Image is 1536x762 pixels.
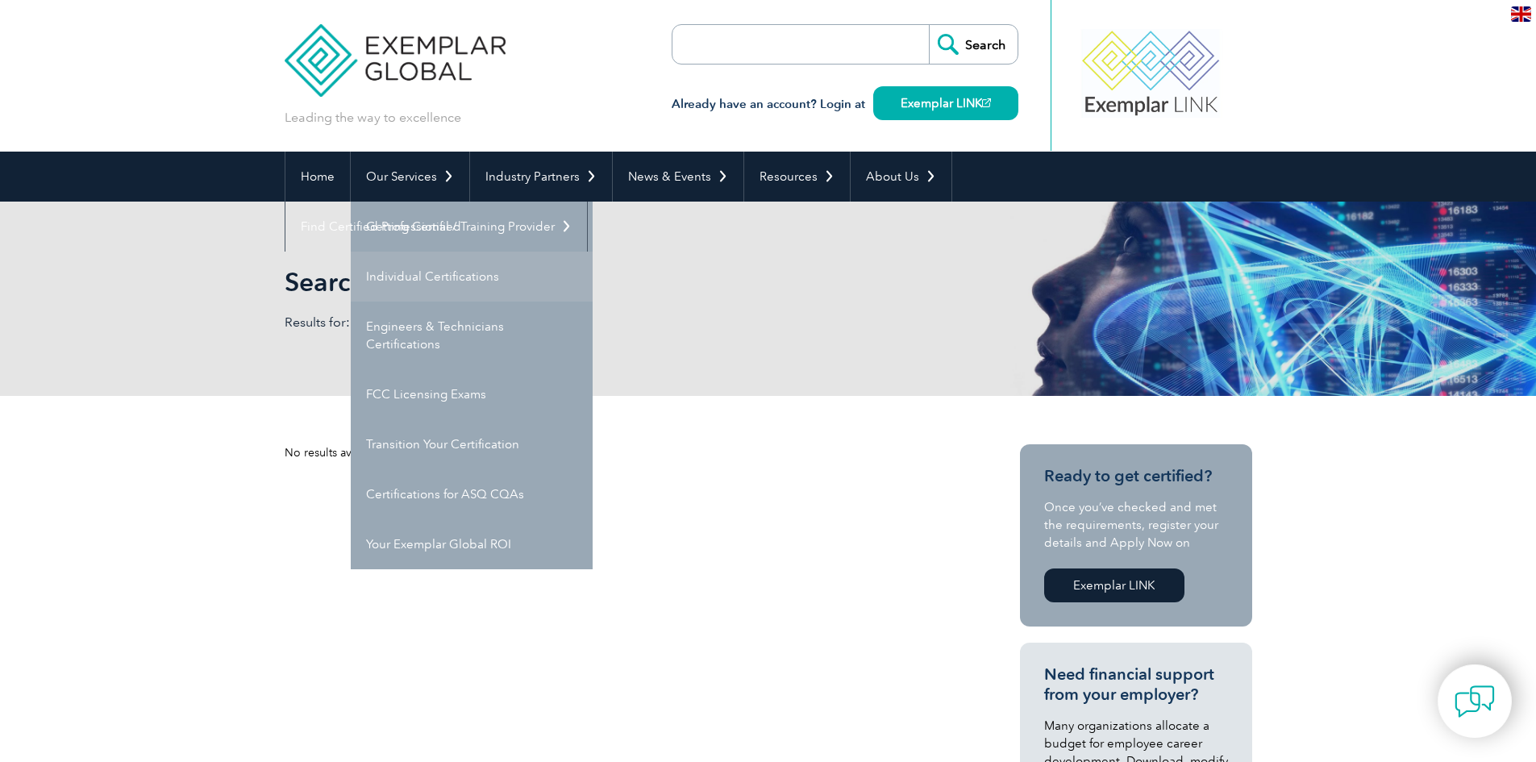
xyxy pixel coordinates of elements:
a: Industry Partners [470,152,612,202]
div: No results available [285,444,962,461]
input: Search [929,25,1018,64]
img: contact-chat.png [1455,681,1495,722]
a: Exemplar LINK [1044,568,1184,602]
a: Engineers & Technicians Certifications [351,302,593,369]
p: Leading the way to excellence [285,109,461,127]
a: Resources [744,152,850,202]
a: Our Services [351,152,469,202]
a: Home [285,152,350,202]
h1: Search [285,266,904,298]
img: open_square.png [982,98,991,107]
a: FCC Licensing Exams [351,369,593,419]
p: Results for: 45003 [285,314,768,331]
a: Transition Your Certification [351,419,593,469]
a: Individual Certifications [351,252,593,302]
a: News & Events [613,152,743,202]
a: About Us [851,152,951,202]
a: Certifications for ASQ CQAs [351,469,593,519]
a: Your Exemplar Global ROI [351,519,593,569]
h3: Need financial support from your employer? [1044,664,1228,705]
p: Once you’ve checked and met the requirements, register your details and Apply Now on [1044,498,1228,552]
img: en [1511,6,1531,22]
a: Exemplar LINK [873,86,1018,120]
h3: Ready to get certified? [1044,466,1228,486]
h3: Already have an account? Login at [672,94,1018,115]
a: Find Certified Professional / Training Provider [285,202,587,252]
